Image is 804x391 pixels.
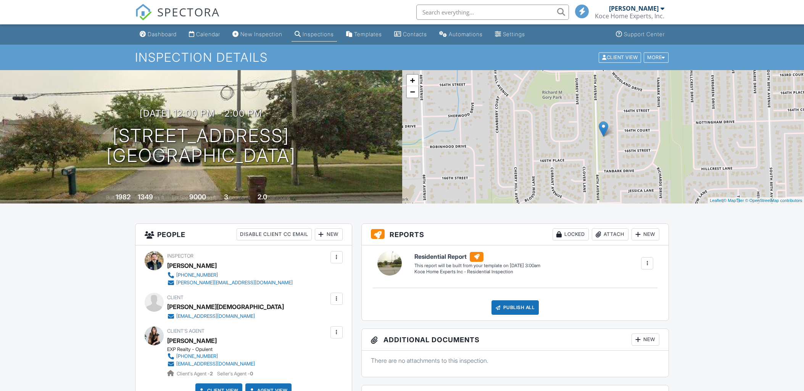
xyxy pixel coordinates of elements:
div: 1982 [116,193,131,201]
span: Lot Size [172,195,188,200]
div: More [644,52,669,62]
div: Dashboard [148,31,177,37]
a: Contacts [391,27,430,42]
div: [PHONE_NUMBER] [176,353,218,359]
a: Templates [343,27,385,42]
span: bedrooms [229,195,250,200]
div: Locked [553,228,589,240]
a: New Inspection [229,27,285,42]
div: Calendar [196,31,220,37]
div: [EMAIL_ADDRESS][DOMAIN_NAME] [176,361,255,367]
div: [PHONE_NUMBER] [176,272,218,278]
span: Client [167,295,184,300]
span: bathrooms [268,195,290,200]
a: Support Center [613,27,668,42]
h1: Inspection Details [135,51,669,64]
h6: Residential Report [414,252,540,262]
a: © OpenStreetMap contributors [745,198,802,203]
div: Attach [592,228,628,240]
a: Zoom out [407,86,418,98]
div: Settings [503,31,525,37]
a: [PERSON_NAME] [167,335,217,346]
div: [PERSON_NAME] [609,5,659,12]
a: SPECTORA [135,10,220,26]
span: Seller's Agent - [217,371,253,377]
div: New Inspection [240,31,282,37]
h3: [DATE] 12:00 pm - 2:00 pm [140,108,262,119]
h3: Additional Documents [362,329,669,351]
div: Koce Home Experts Inc - Residential Inspection [414,269,540,275]
a: Zoom in [407,75,418,86]
div: 3 [224,193,228,201]
span: SPECTORA [157,4,220,20]
h1: [STREET_ADDRESS] [GEOGRAPHIC_DATA] [106,126,296,166]
div: [PERSON_NAME][DEMOGRAPHIC_DATA] [167,301,284,312]
div: New [315,228,343,240]
div: Disable Client CC Email [237,228,312,240]
a: [EMAIL_ADDRESS][DOMAIN_NAME] [167,360,255,368]
a: [PHONE_NUMBER] [167,271,293,279]
div: Inspections [303,31,334,37]
a: [EMAIL_ADDRESS][DOMAIN_NAME] [167,312,278,320]
div: Client View [599,52,641,62]
div: New [632,228,659,240]
div: Koce Home Experts, Inc. [595,12,664,20]
strong: 2 [210,371,213,377]
div: EXP Realty - Opulent [167,346,261,353]
div: New [632,333,659,346]
span: sq. ft. [154,195,165,200]
h3: Reports [362,224,669,245]
div: Templates [354,31,382,37]
h3: People [135,224,352,245]
span: Built [106,195,114,200]
div: [PERSON_NAME][EMAIL_ADDRESS][DOMAIN_NAME] [176,280,293,286]
div: Publish All [491,300,539,315]
a: Inspections [292,27,337,42]
span: Inspector [167,253,193,259]
a: Automations (Basic) [436,27,486,42]
img: The Best Home Inspection Software - Spectora [135,4,152,21]
span: sq.ft. [207,195,217,200]
a: [PHONE_NUMBER] [167,353,255,360]
input: Search everything... [416,5,569,20]
strong: 0 [250,371,253,377]
span: Client's Agent [167,328,205,334]
a: Leaflet [710,198,722,203]
a: Client View [598,54,643,60]
a: [PERSON_NAME][EMAIL_ADDRESS][DOMAIN_NAME] [167,279,293,287]
a: Settings [492,27,528,42]
div: This report will be built from your template on [DATE] 3:00am [414,263,540,269]
div: [PERSON_NAME] [167,260,217,271]
div: 1349 [138,193,153,201]
div: Support Center [624,31,665,37]
p: There are no attachments to this inspection. [371,356,660,365]
a: © MapTiler [723,198,744,203]
a: Dashboard [137,27,180,42]
div: | [708,197,804,204]
div: 9000 [189,193,206,201]
div: [EMAIL_ADDRESS][DOMAIN_NAME] [176,313,255,319]
div: 2.0 [258,193,267,201]
a: Calendar [186,27,223,42]
div: Contacts [403,31,427,37]
div: Automations [449,31,483,37]
span: Client's Agent - [177,371,214,377]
